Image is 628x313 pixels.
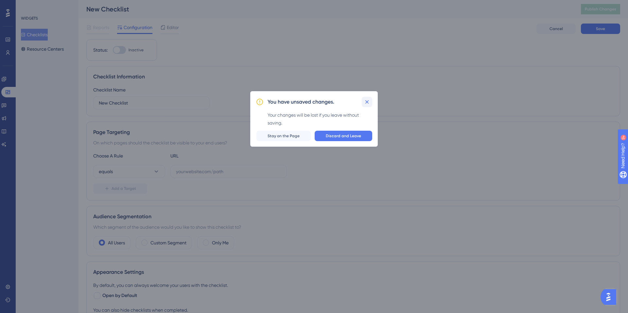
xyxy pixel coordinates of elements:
span: Stay on the Page [268,133,300,139]
div: Your changes will be lost if you leave without saving. [268,111,372,127]
span: Discard and Leave [326,133,361,139]
iframe: UserGuiding AI Assistant Launcher [601,287,620,307]
div: 9+ [44,3,48,8]
span: Need Help? [15,2,41,9]
h2: You have unsaved changes. [268,98,334,106]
